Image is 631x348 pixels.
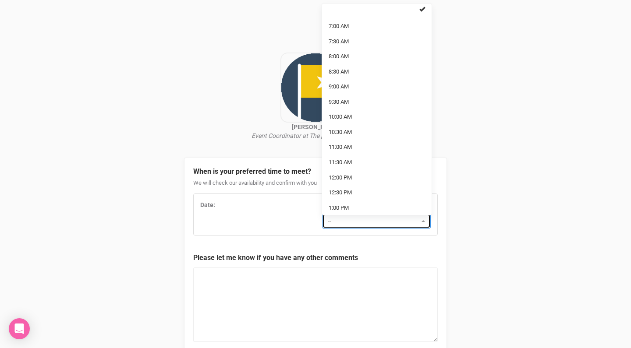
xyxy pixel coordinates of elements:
[252,132,380,139] i: Event Coordinator at The [GEOGRAPHIC_DATA]
[329,189,352,197] span: 12:30 PM
[329,38,349,46] span: 7:30 AM
[329,158,352,167] span: 11:30 AM
[328,217,419,225] span: --
[200,201,215,208] strong: Date:
[329,113,352,121] span: 10:00 AM
[329,68,349,76] span: 8:30 AM
[329,53,349,61] span: 8:00 AM
[329,174,352,182] span: 12:00 PM
[292,123,339,130] strong: [PERSON_NAME]
[193,179,438,194] div: We will check our availability and confirm with you
[329,83,349,91] span: 9:00 AM
[322,214,431,228] button: --
[329,143,352,151] span: 11:00 AM
[329,128,352,137] span: 10:30 AM
[9,318,30,339] div: Open Intercom Messenger
[193,167,438,177] legend: When is your preferred time to meet?
[280,53,351,123] img: profile.png
[329,22,349,31] span: 7:00 AM
[329,204,349,212] span: 1:00 PM
[193,253,438,263] legend: Please let me know if you have any other comments
[329,98,349,106] span: 9:30 AM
